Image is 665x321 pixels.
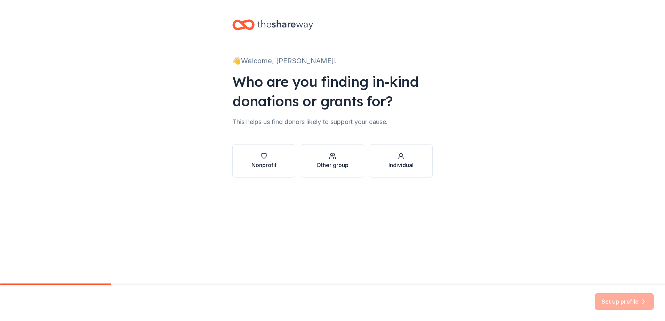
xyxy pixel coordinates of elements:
div: 👋 Welcome, [PERSON_NAME]! [232,55,433,66]
div: Other group [317,161,348,169]
div: This helps us find donors likely to support your cause. [232,116,433,127]
div: Individual [388,161,414,169]
div: Who are you finding in-kind donations or grants for? [232,72,433,111]
button: Individual [370,144,433,178]
button: Nonprofit [232,144,295,178]
button: Other group [301,144,364,178]
div: Nonprofit [251,161,277,169]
